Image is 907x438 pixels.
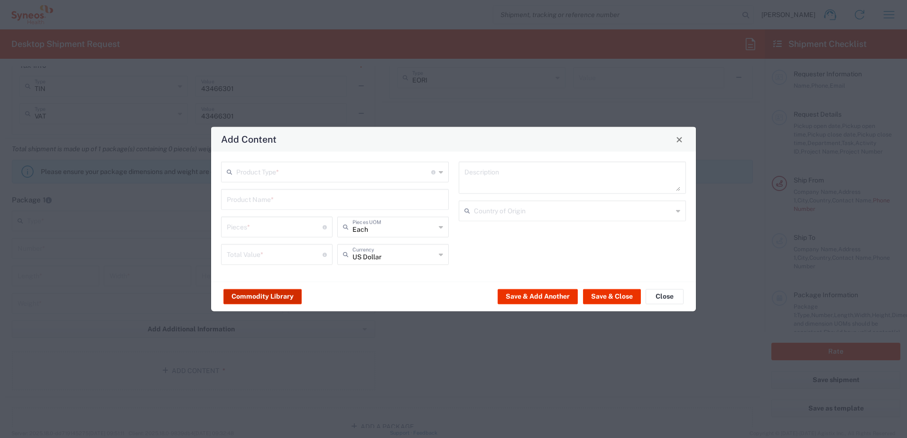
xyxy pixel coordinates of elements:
[498,289,578,304] button: Save & Add Another
[673,133,686,146] button: Close
[221,132,277,146] h4: Add Content
[646,289,684,304] button: Close
[583,289,641,304] button: Save & Close
[223,289,302,304] button: Commodity Library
